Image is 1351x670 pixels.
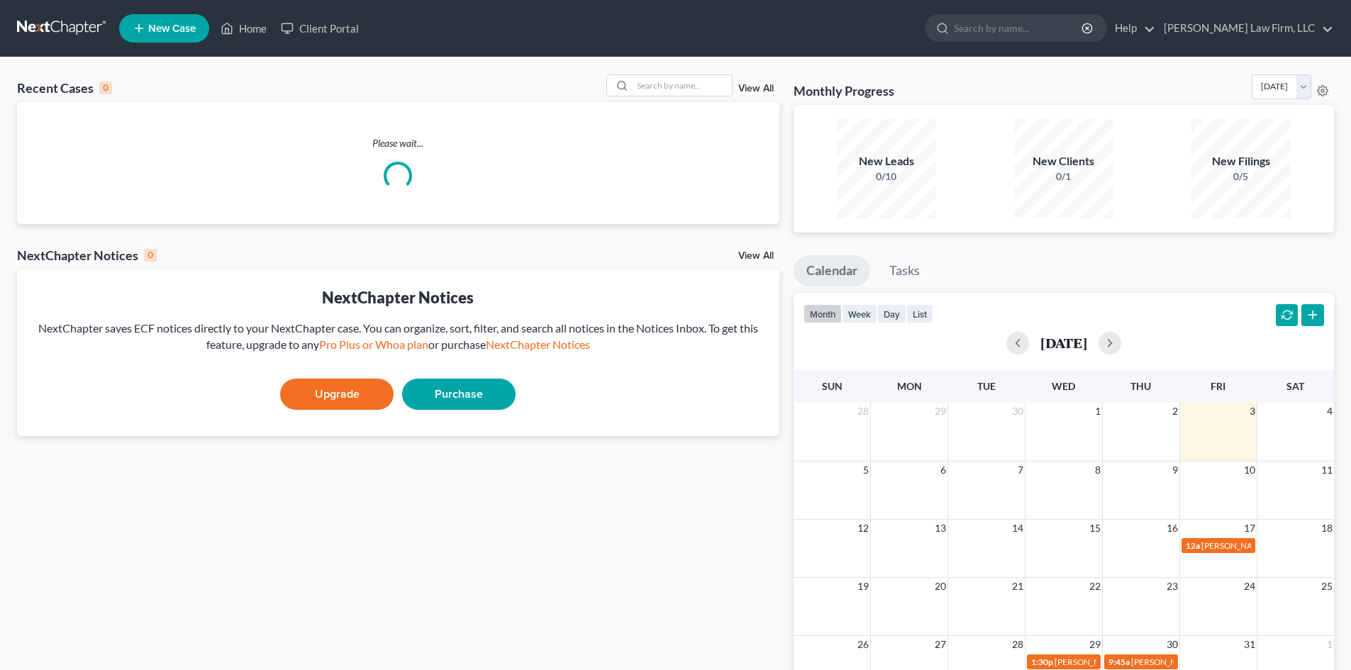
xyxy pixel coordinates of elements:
span: 18 [1320,520,1334,537]
span: [PERSON_NAME] 341 mtg [1055,657,1153,667]
span: Wed [1052,380,1075,392]
span: 9 [1171,462,1179,479]
input: Search by name... [954,15,1084,41]
a: Calendar [794,255,870,286]
div: New Filings [1191,153,1291,169]
span: Sat [1286,380,1304,392]
span: 21 [1011,578,1025,595]
span: Thu [1130,380,1151,392]
span: 1 [1094,403,1102,420]
a: NextChapter Notices [486,337,590,351]
div: 0 [99,82,112,94]
div: NextChapter saves ECF notices directly to your NextChapter case. You can organize, sort, filter, ... [28,320,768,353]
span: 12a [1186,540,1200,551]
span: 11 [1320,462,1334,479]
h3: Monthly Progress [794,82,894,99]
div: New Clients [1014,153,1113,169]
span: 23 [1165,578,1179,595]
a: Upgrade [280,379,394,410]
span: 10 [1242,462,1257,479]
a: View All [738,251,774,261]
div: NextChapter Notices [17,247,157,264]
span: 30 [1165,636,1179,653]
span: 19 [856,578,870,595]
div: Recent Cases [17,79,112,96]
div: New Leads [837,153,936,169]
span: 1:30p [1031,657,1053,667]
span: 7 [1016,462,1025,479]
span: 26 [856,636,870,653]
a: View All [738,84,774,94]
span: Fri [1211,380,1225,392]
span: 31 [1242,636,1257,653]
p: Please wait... [17,136,779,150]
span: 1 [1325,636,1334,653]
span: 30 [1011,403,1025,420]
span: New Case [148,23,196,34]
a: Pro Plus or Whoa plan [319,337,428,351]
div: 0/1 [1014,169,1113,184]
span: Sun [822,380,843,392]
span: 12 [856,520,870,537]
span: [PERSON_NAME] POC deadline [1201,540,1320,551]
div: NextChapter Notices [28,286,768,308]
span: 2 [1171,403,1179,420]
span: 24 [1242,578,1257,595]
button: day [877,304,906,323]
span: 25 [1320,578,1334,595]
button: week [842,304,877,323]
div: 0 [144,249,157,262]
span: 15 [1088,520,1102,537]
span: 5 [862,462,870,479]
span: 16 [1165,520,1179,537]
span: 9:45a [1108,657,1130,667]
a: [PERSON_NAME] Law Firm, LLC [1157,16,1333,41]
span: 14 [1011,520,1025,537]
span: 28 [856,403,870,420]
div: 0/10 [837,169,936,184]
button: month [804,304,842,323]
span: 6 [939,462,947,479]
span: 17 [1242,520,1257,537]
span: 22 [1088,578,1102,595]
span: 4 [1325,403,1334,420]
a: Tasks [877,255,933,286]
span: 29 [933,403,947,420]
span: Mon [897,380,922,392]
span: 13 [933,520,947,537]
span: 20 [933,578,947,595]
span: 29 [1088,636,1102,653]
button: list [906,304,933,323]
span: 28 [1011,636,1025,653]
div: 0/5 [1191,169,1291,184]
span: 8 [1094,462,1102,479]
a: Client Portal [274,16,366,41]
span: [PERSON_NAME] Confirmation Hrg [1131,657,1265,667]
h2: [DATE] [1040,335,1087,350]
span: 27 [933,636,947,653]
a: Home [213,16,274,41]
span: 3 [1248,403,1257,420]
a: Help [1108,16,1155,41]
input: Search by name... [633,75,732,96]
span: Tue [977,380,996,392]
a: Purchase [402,379,516,410]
